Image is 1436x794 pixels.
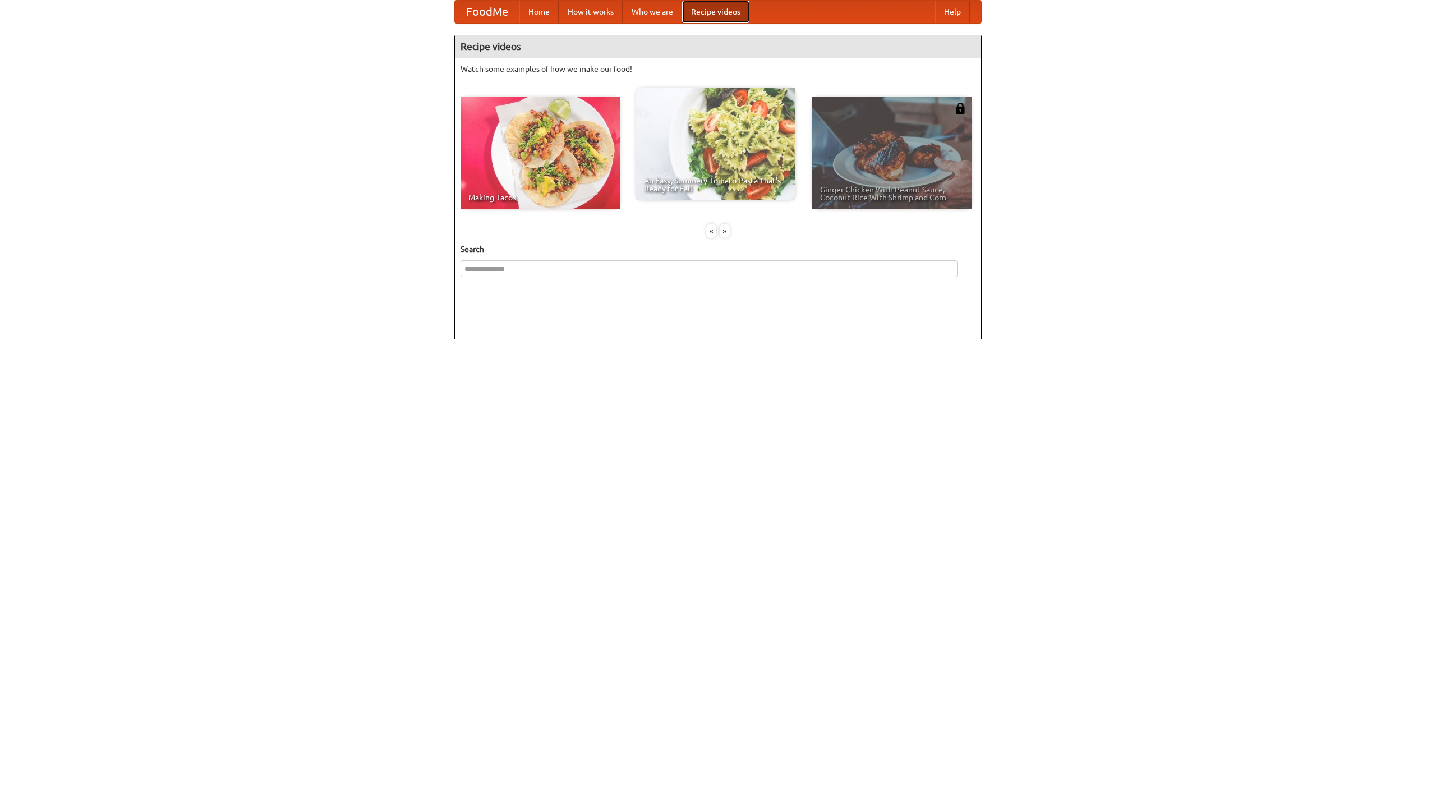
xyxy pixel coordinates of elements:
div: « [706,224,716,238]
span: An Easy, Summery Tomato Pasta That's Ready for Fall [644,177,788,192]
div: » [720,224,730,238]
a: Help [935,1,970,23]
h4: Recipe videos [455,35,981,58]
a: Who we are [623,1,682,23]
img: 483408.png [955,103,966,114]
a: FoodMe [455,1,519,23]
a: How it works [559,1,623,23]
a: Home [519,1,559,23]
a: An Easy, Summery Tomato Pasta That's Ready for Fall [636,88,795,200]
a: Making Tacos [461,97,620,209]
p: Watch some examples of how we make our food! [461,63,975,75]
span: Making Tacos [468,194,612,201]
a: Recipe videos [682,1,749,23]
h5: Search [461,244,975,255]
